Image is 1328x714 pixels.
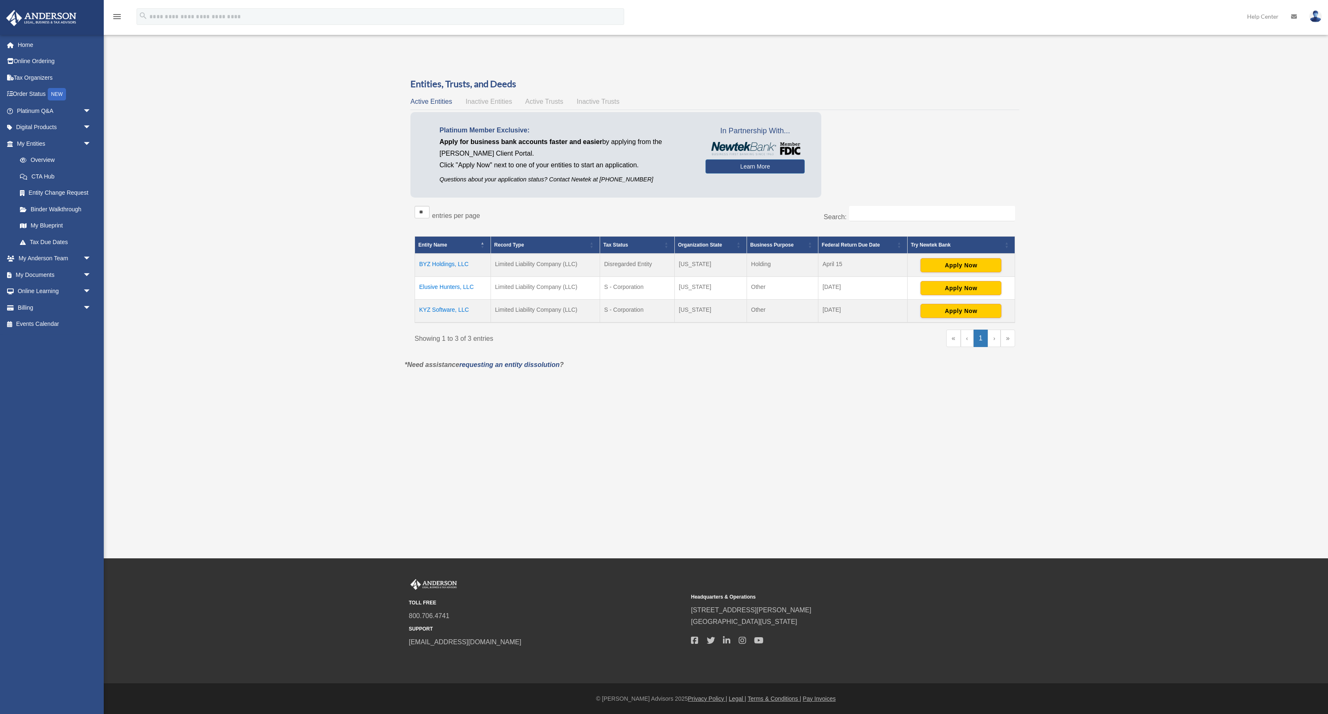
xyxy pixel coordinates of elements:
a: Platinum Q&Aarrow_drop_down [6,103,104,119]
span: Organization State [678,242,722,248]
a: CTA Hub [12,168,100,185]
a: Order StatusNEW [6,86,104,103]
a: Learn More [705,159,805,174]
th: Entity Name: Activate to invert sorting [415,237,491,254]
th: Federal Return Due Date: Activate to sort [818,237,908,254]
label: Search: [824,213,847,220]
a: [STREET_ADDRESS][PERSON_NAME] [691,606,811,614]
a: Last [1001,330,1015,347]
a: Online Ordering [6,53,104,70]
a: Online Learningarrow_drop_down [6,283,104,300]
td: [DATE] [818,300,908,323]
a: menu [112,15,122,22]
span: Federal Return Due Date [822,242,880,248]
p: Click "Apply Now" next to one of your entities to start an application. [439,159,693,171]
a: Entity Change Request [12,185,100,201]
span: Business Purpose [750,242,794,248]
td: [US_STATE] [674,300,747,323]
td: KYZ Software, LLC [415,300,491,323]
a: First [946,330,961,347]
a: Events Calendar [6,316,104,333]
span: Record Type [494,242,524,248]
span: arrow_drop_down [83,250,100,267]
span: Active Trusts [525,98,564,105]
span: arrow_drop_down [83,135,100,152]
a: My Entitiesarrow_drop_down [6,135,100,152]
img: NewtekBankLogoSM.png [710,142,801,155]
a: Home [6,37,104,53]
th: Organization State: Activate to sort [674,237,747,254]
td: [US_STATE] [674,254,747,277]
div: Showing 1 to 3 of 3 entries [415,330,709,345]
small: Headquarters & Operations [691,593,967,602]
a: Terms & Conditions | [748,695,801,702]
a: Binder Walkthrough [12,201,100,218]
a: Pay Invoices [803,695,835,702]
td: [DATE] [818,277,908,300]
td: Other [747,277,818,300]
div: NEW [48,88,66,100]
td: Limited Liability Company (LLC) [491,300,600,323]
th: Business Purpose: Activate to sort [747,237,818,254]
th: Tax Status: Activate to sort [600,237,674,254]
td: Limited Liability Company (LLC) [491,277,600,300]
em: *Need assistance ? [405,361,564,368]
a: [GEOGRAPHIC_DATA][US_STATE] [691,618,797,625]
td: [US_STATE] [674,277,747,300]
th: Record Type: Activate to sort [491,237,600,254]
td: S - Corporation [600,277,674,300]
label: entries per page [432,212,480,219]
a: My Blueprint [12,218,100,234]
td: Other [747,300,818,323]
small: SUPPORT [409,625,685,633]
a: 1 [974,330,988,347]
h3: Entities, Trusts, and Deeds [410,78,1019,90]
a: [EMAIL_ADDRESS][DOMAIN_NAME] [409,638,521,646]
span: Apply for business bank accounts faster and easier [439,138,602,145]
button: Apply Now [920,304,1001,318]
img: Anderson Advisors Platinum Portal [4,10,79,26]
i: search [139,11,148,20]
i: menu [112,12,122,22]
a: Overview [12,152,95,169]
button: Apply Now [920,281,1001,295]
td: April 15 [818,254,908,277]
td: Elusive Hunters, LLC [415,277,491,300]
td: Disregarded Entity [600,254,674,277]
span: arrow_drop_down [83,299,100,316]
span: Active Entities [410,98,452,105]
span: arrow_drop_down [83,119,100,136]
a: Privacy Policy | [688,695,727,702]
a: Digital Productsarrow_drop_down [6,119,104,136]
a: Legal | [729,695,746,702]
img: Anderson Advisors Platinum Portal [409,579,459,590]
td: BYZ Holdings, LLC [415,254,491,277]
a: Billingarrow_drop_down [6,299,104,316]
a: requesting an entity dissolution [459,361,560,368]
span: arrow_drop_down [83,103,100,120]
span: Entity Name [418,242,447,248]
span: Inactive Entities [466,98,512,105]
a: Next [988,330,1001,347]
small: TOLL FREE [409,599,685,607]
p: Platinum Member Exclusive: [439,125,693,136]
span: arrow_drop_down [83,283,100,300]
p: Questions about your application status? Contact Newtek at [PHONE_NUMBER] [439,174,693,185]
a: My Anderson Teamarrow_drop_down [6,250,104,267]
span: Tax Status [603,242,628,248]
p: by applying from the [PERSON_NAME] Client Portal. [439,136,693,159]
a: Tax Due Dates [12,234,100,250]
a: My Documentsarrow_drop_down [6,267,104,283]
div: Try Newtek Bank [911,240,1002,250]
a: Tax Organizers [6,69,104,86]
td: Holding [747,254,818,277]
a: 800.706.4741 [409,612,449,619]
div: © [PERSON_NAME] Advisors 2025 [104,694,1328,704]
span: In Partnership With... [705,125,805,138]
img: User Pic [1309,10,1322,22]
td: Limited Liability Company (LLC) [491,254,600,277]
a: Previous [961,330,974,347]
th: Try Newtek Bank : Activate to sort [907,237,1015,254]
td: S - Corporation [600,300,674,323]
